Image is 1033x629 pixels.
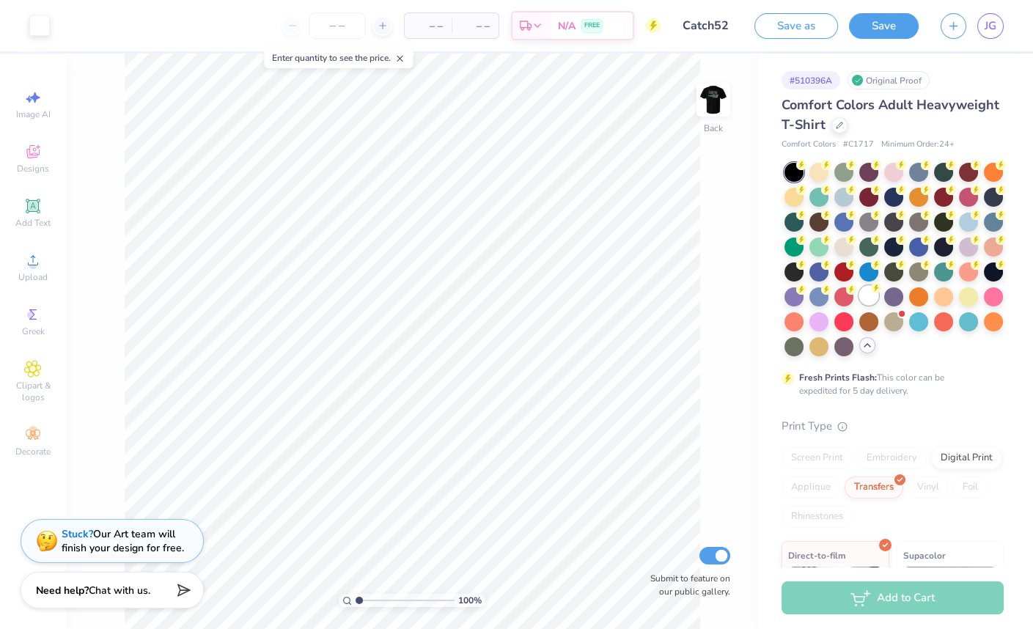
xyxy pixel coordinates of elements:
[881,139,955,151] span: Minimum Order: 24 +
[16,108,51,120] span: Image AI
[788,548,846,563] span: Direct-to-film
[848,71,930,89] div: Original Proof
[17,163,49,174] span: Designs
[704,122,723,135] div: Back
[672,11,743,40] input: Untitled Design
[857,447,927,469] div: Embroidery
[782,418,1004,435] div: Print Type
[264,48,413,68] div: Enter quantity to see the price.
[754,13,838,39] button: Save as
[782,477,840,499] div: Applique
[7,380,59,403] span: Clipart & logos
[15,217,51,229] span: Add Text
[799,372,877,383] strong: Fresh Prints Flash:
[782,71,840,89] div: # 510396A
[22,325,45,337] span: Greek
[845,477,903,499] div: Transfers
[89,584,150,597] span: Chat with us.
[18,271,48,283] span: Upload
[15,446,51,457] span: Decorate
[460,18,490,34] span: – –
[931,447,1002,469] div: Digital Print
[699,85,728,114] img: Back
[309,12,366,39] input: – –
[62,527,93,541] strong: Stuck?
[782,96,999,133] span: Comfort Colors Adult Heavyweight T-Shirt
[843,139,874,151] span: # C1717
[903,548,946,563] span: Supacolor
[953,477,988,499] div: Foil
[908,477,949,499] div: Vinyl
[782,447,853,469] div: Screen Print
[413,18,443,34] span: – –
[642,572,730,598] label: Submit to feature on our public gallery.
[985,18,996,34] span: JG
[782,506,853,528] div: Rhinestones
[458,594,482,607] span: 100 %
[558,18,576,34] span: N/A
[36,584,89,597] strong: Need help?
[977,13,1004,39] a: JG
[62,527,184,555] div: Our Art team will finish your design for free.
[782,139,836,151] span: Comfort Colors
[584,21,600,31] span: FREE
[799,371,979,397] div: This color can be expedited for 5 day delivery.
[849,13,919,39] button: Save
